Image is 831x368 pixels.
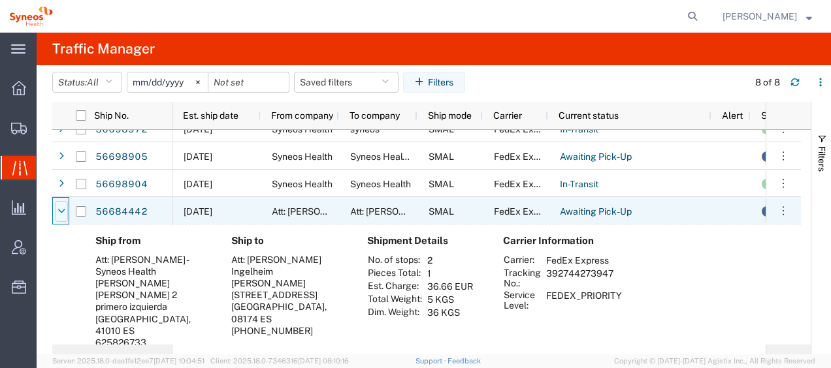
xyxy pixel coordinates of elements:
input: Not set [208,72,289,92]
img: logo [9,7,53,26]
span: 09/04/2025 [184,151,212,162]
span: Ship mode [428,110,472,121]
div: Att: [PERSON_NAME] - Syneos Health [95,254,210,277]
a: In-Transit [559,174,599,195]
span: FedEx Express [494,206,557,217]
h4: Traffic Manager [52,33,155,65]
a: Awaiting Pick-Up [559,202,632,222]
button: Status:All [52,72,122,93]
span: Copyright © [DATE]-[DATE] Agistix Inc., All Rights Reserved [614,356,815,367]
span: FedEx Express [494,179,557,189]
div: [PERSON_NAME] [231,277,346,289]
span: Alert [722,110,743,121]
a: 56684442 [95,202,148,222]
h4: Ship from [95,235,210,247]
span: Status [761,110,789,121]
span: Est. ship date [183,110,238,121]
span: Syneos Health [272,151,333,162]
a: Awaiting Pick-Up [559,147,632,168]
span: Syneos Health [272,179,333,189]
h4: Carrier Information [503,235,608,247]
td: 392744273947 [542,267,627,289]
span: All [87,77,99,87]
div: [GEOGRAPHIC_DATA], 41010 ES [95,313,210,337]
div: [PERSON_NAME] [95,277,210,289]
button: Filters [403,72,465,93]
td: 36.66 EUR [423,280,478,293]
span: SMAL [429,179,454,189]
th: Carrier: [503,254,542,267]
button: [PERSON_NAME] [722,8,813,24]
td: 36 KGS [423,306,478,319]
span: FedEx Express [494,151,557,162]
div: 625826733 [95,337,210,348]
a: 56698905 [95,147,148,168]
span: 09/04/2025 [184,206,212,217]
span: Syneos Health Clinical Spain [350,151,540,162]
h4: Shipment Details [367,235,482,247]
div: [STREET_ADDRESS] [231,289,346,301]
span: Ship No. [94,110,129,121]
th: Est. Charge: [367,280,423,293]
div: [PHONE_NUMBER] [231,325,346,337]
span: Carrier [493,110,522,121]
span: Server: 2025.18.0-daa1fe12ee7 [52,357,204,365]
span: SMAL [429,206,454,217]
a: 56698972 [95,119,148,140]
th: Total Weight: [367,293,423,306]
span: To company [350,110,400,121]
span: 09/03/2025 [184,179,212,189]
a: Feedback [448,357,481,365]
td: 1 [423,267,478,280]
a: 56698904 [95,174,148,195]
th: Service Level: [503,289,542,311]
div: [PERSON_NAME] 2 primero izquierda [95,289,210,313]
div: Att: [PERSON_NAME] Ingelheim [231,254,346,277]
td: FedEx Express [542,254,627,267]
button: Saved filters [294,72,399,93]
th: Dim. Weight: [367,306,423,319]
span: Att: Monica Claver - Boehringer Ingelheim [350,206,484,217]
div: 8 of 8 [755,76,780,89]
span: Att: Mariola Paniagua - Syneos Health [272,206,427,217]
div: [GEOGRAPHIC_DATA], 08174 ES [231,301,346,324]
td: FEDEX_PRIORITY [542,289,627,311]
th: No. of stops: [367,254,423,267]
span: Igor Lopez Campayo [723,9,797,23]
span: From company [271,110,333,121]
input: Not set [127,72,208,92]
a: Support [415,357,448,365]
td: 2 [423,254,478,267]
span: SMAL [429,151,454,162]
span: [DATE] 10:04:51 [154,357,204,365]
a: In-Transit [559,119,599,140]
span: Current status [559,110,619,121]
span: Client: 2025.18.0-7346316 [210,357,349,365]
h4: Ship to [231,235,346,247]
td: 5 KGS [423,293,478,306]
span: Syneos Health [350,179,411,189]
th: Tracking No.: [503,267,542,289]
span: [DATE] 08:10:16 [298,357,349,365]
th: Pieces Total: [367,267,423,280]
span: Filters [817,146,827,172]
